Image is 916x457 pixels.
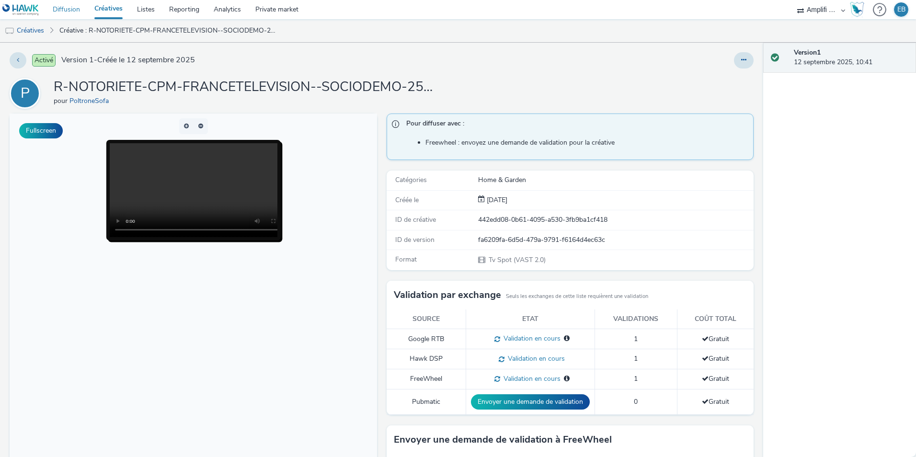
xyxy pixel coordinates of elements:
span: Validation en cours [504,354,565,363]
td: Google RTB [387,329,466,349]
div: 442edd08-0b61-4095-a530-3fb9ba1cf418 [478,215,753,225]
div: fa6209fa-6d5d-479a-9791-f6164d4ec63c [478,235,753,245]
span: Pour diffuser avec : [406,119,744,131]
th: Source [387,309,466,329]
img: tv [5,26,14,36]
span: Format [395,255,417,264]
img: Hawk Academy [850,2,864,17]
button: Envoyer une demande de validation [471,394,590,410]
span: 0 [634,397,638,406]
span: pour [54,96,69,105]
td: Pubmatic [387,389,466,414]
span: ID de créative [395,215,436,224]
strong: Version 1 [794,48,821,57]
img: undefined Logo [2,4,39,16]
span: ID de version [395,235,435,244]
td: Hawk DSP [387,349,466,369]
span: Gratuit [702,334,729,343]
span: Gratuit [702,397,729,406]
span: Activé [32,54,56,67]
span: Tv Spot (VAST 2.0) [488,255,546,264]
span: Gratuit [702,374,729,383]
span: [DATE] [485,195,507,205]
small: Seuls les exchanges de cette liste requièrent une validation [506,293,648,300]
div: P [21,80,30,107]
span: 1 [634,334,638,343]
span: 1 [634,374,638,383]
h3: Validation par exchange [394,288,501,302]
span: Créée le [395,195,419,205]
th: Coût total [677,309,754,329]
span: Validation en cours [500,374,561,383]
div: Home & Garden [478,175,753,185]
th: Validations [595,309,677,329]
span: Gratuit [702,354,729,363]
th: Etat [466,309,595,329]
span: 1 [634,354,638,363]
a: Hawk Academy [850,2,868,17]
a: P [10,89,44,98]
span: Version 1 - Créée le 12 septembre 2025 [61,55,195,66]
span: Validation en cours [500,334,561,343]
td: FreeWheel [387,369,466,389]
button: Fullscreen [19,123,63,138]
h1: R-NOTORIETE-CPM-FRANCETELEVISION--SOCIODEMO-2559yo-INSTREAM-1x1-TV-15s-$427404046$-P-INSTREAM-1x1... [54,78,437,96]
span: Catégories [395,175,427,184]
li: Freewheel : envoyez une demande de validation pour la créative [425,138,749,148]
div: Création 12 septembre 2025, 10:41 [485,195,507,205]
a: PoltroneSofa [69,96,113,105]
a: Créative : R-NOTORIETE-CPM-FRANCETELEVISION--SOCIODEMO-2559yo-INSTREAM-1x1-TV-15s-$427404046$-P-I... [55,19,284,42]
div: 12 septembre 2025, 10:41 [794,48,908,68]
div: EB [897,2,905,17]
h3: Envoyer une demande de validation à FreeWheel [394,433,612,447]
